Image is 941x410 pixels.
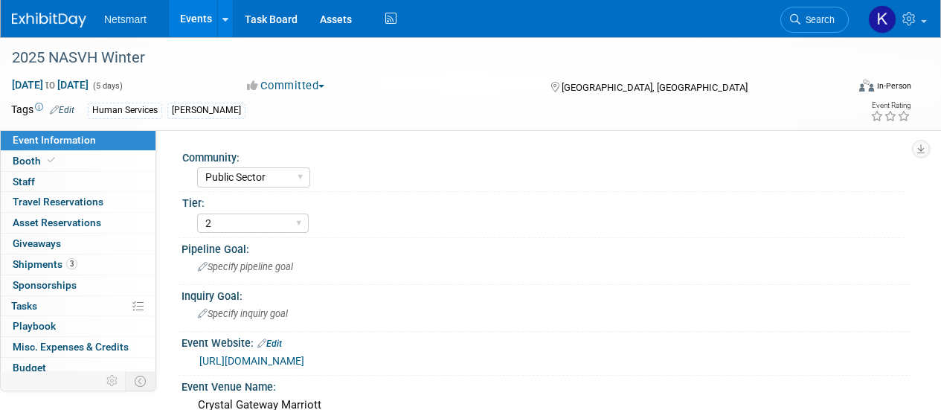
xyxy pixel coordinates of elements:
[868,5,896,33] img: Kaitlyn Woicke
[13,134,96,146] span: Event Information
[13,341,129,353] span: Misc. Expenses & Credits
[1,296,155,316] a: Tasks
[11,102,74,119] td: Tags
[13,217,101,228] span: Asset Reservations
[870,102,911,109] div: Event Rating
[66,258,77,269] span: 3
[876,80,911,92] div: In-Person
[13,362,46,374] span: Budget
[780,77,911,100] div: Event Format
[1,130,155,150] a: Event Information
[167,103,245,118] div: [PERSON_NAME]
[1,316,155,336] a: Playbook
[199,355,304,367] a: [URL][DOMAIN_NAME]
[198,308,288,319] span: Specify inquiry goal
[11,300,37,312] span: Tasks
[1,172,155,192] a: Staff
[7,45,835,71] div: 2025 NASVH Winter​
[100,371,126,391] td: Personalize Event Tab Strip
[1,275,155,295] a: Sponsorships
[91,81,123,91] span: (5 days)
[11,78,89,92] span: [DATE] [DATE]
[13,176,35,188] span: Staff
[182,285,911,304] div: Inquiry Goal:
[13,320,56,332] span: Playbook
[182,238,911,257] div: Pipeline Goal:
[1,358,155,378] a: Budget
[182,376,911,394] div: Event Venue Name:
[859,80,874,92] img: Format-Inperson.png
[562,82,748,93] span: [GEOGRAPHIC_DATA], [GEOGRAPHIC_DATA]
[48,156,55,164] i: Booth reservation complete
[13,279,77,291] span: Sponsorships
[182,147,905,165] div: Community:
[257,339,282,349] a: Edit
[13,258,77,270] span: Shipments
[1,337,155,357] a: Misc. Expenses & Credits
[43,79,57,91] span: to
[13,237,61,249] span: Giveaways
[800,14,835,25] span: Search
[182,332,911,351] div: Event Website:
[242,78,330,94] button: Committed
[1,234,155,254] a: Giveaways
[13,196,103,208] span: Travel Reservations
[780,7,849,33] a: Search
[1,192,155,212] a: Travel Reservations
[88,103,162,118] div: Human Services
[182,192,905,211] div: Tier:
[50,105,74,115] a: Edit
[1,213,155,233] a: Asset Reservations
[13,155,58,167] span: Booth
[1,151,155,171] a: Booth
[198,261,293,272] span: Specify pipeline goal
[12,13,86,28] img: ExhibitDay
[104,13,147,25] span: Netsmart
[1,254,155,275] a: Shipments3
[126,371,156,391] td: Toggle Event Tabs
